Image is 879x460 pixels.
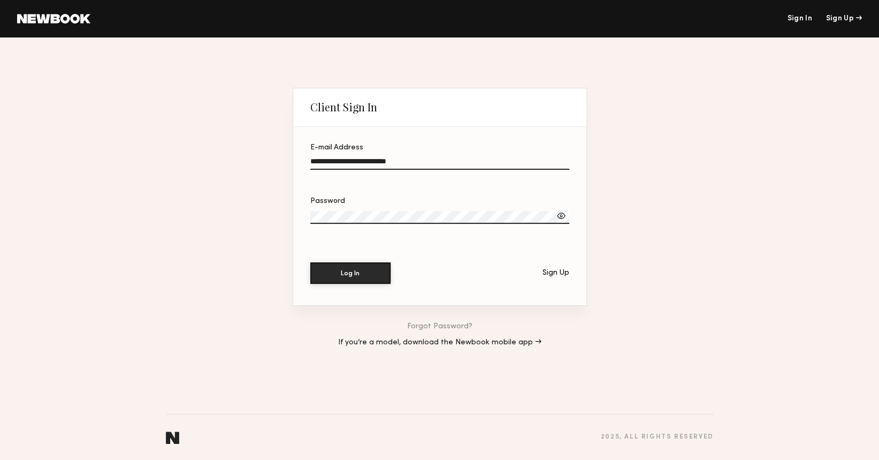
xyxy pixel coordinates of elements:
a: Sign In [787,15,812,22]
div: Password [310,198,569,205]
div: 2025 , all rights reserved [600,434,713,441]
input: Password [310,211,569,224]
a: Forgot Password? [407,323,472,330]
input: E-mail Address [310,157,569,170]
div: Sign Up [826,15,862,22]
div: E-mail Address [310,144,569,152]
div: Client Sign In [310,101,377,114]
button: Log In [310,262,391,284]
a: If you’re a model, download the Newbook mobile app → [338,339,541,346]
div: Sign Up [542,269,569,277]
